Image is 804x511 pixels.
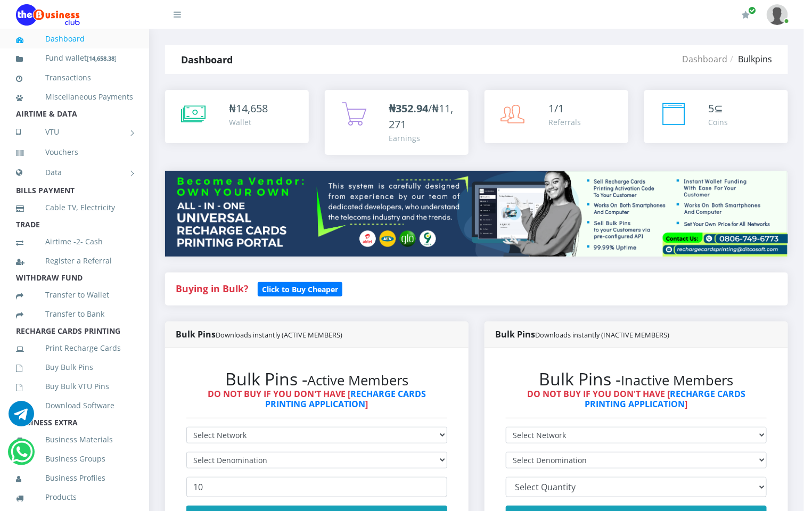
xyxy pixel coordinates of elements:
[208,388,426,410] strong: DO NOT BUY IF YOU DON'T HAVE [ ]
[748,6,756,14] span: Renew/Upgrade Subscription
[16,140,133,164] a: Vouchers
[16,249,133,273] a: Register a Referral
[506,369,767,389] h2: Bulk Pins -
[585,388,746,410] a: RECHARGE CARDS PRINTING APPLICATION
[548,117,581,128] div: Referrals
[682,53,727,65] a: Dashboard
[16,485,133,509] a: Products
[9,409,34,426] a: Chat for support
[16,159,133,186] a: Data
[87,54,117,62] small: [ ]
[262,284,338,294] b: Click to Buy Cheaper
[186,477,447,497] input: Enter Quantity
[16,374,133,399] a: Buy Bulk VTU Pins
[621,371,734,390] small: Inactive Members
[165,90,309,143] a: ₦14,658 Wallet
[16,302,133,326] a: Transfer to Bank
[389,133,458,144] div: Earnings
[258,282,342,295] a: Click to Buy Cheaper
[16,336,133,360] a: Print Recharge Cards
[181,53,233,66] strong: Dashboard
[708,101,728,117] div: ⊆
[16,355,133,380] a: Buy Bulk Pins
[176,282,248,295] strong: Buying in Bulk?
[16,195,133,220] a: Cable TV, Electricity
[186,369,447,389] h2: Bulk Pins -
[389,101,428,116] b: ₦352.94
[535,330,669,340] small: Downloads instantly (INACTIVE MEMBERS)
[16,27,133,51] a: Dashboard
[16,466,133,490] a: Business Profiles
[527,388,745,410] strong: DO NOT BUY IF YOU DON'T HAVE [ ]
[16,119,133,145] a: VTU
[16,229,133,254] a: Airtime -2- Cash
[89,54,114,62] b: 14,658.38
[727,53,772,65] li: Bulkpins
[708,101,714,116] span: 5
[16,447,133,471] a: Business Groups
[216,330,342,340] small: Downloads instantly (ACTIVE MEMBERS)
[742,11,750,19] i: Renew/Upgrade Subscription
[389,101,453,131] span: /₦11,271
[165,171,788,257] img: multitenant_rcp.png
[495,328,669,340] strong: Bulk Pins
[548,101,564,116] span: 1/1
[307,371,408,390] small: Active Members
[16,4,80,26] img: Logo
[16,283,133,307] a: Transfer to Wallet
[16,65,133,90] a: Transactions
[485,90,628,143] a: 1/1 Referrals
[236,101,268,116] span: 14,658
[767,4,788,25] img: User
[325,90,469,155] a: ₦352.94/₦11,271 Earnings
[16,46,133,71] a: Fund wallet[14,658.38]
[229,101,268,117] div: ₦
[176,328,342,340] strong: Bulk Pins
[16,85,133,109] a: Miscellaneous Payments
[16,427,133,452] a: Business Materials
[266,388,426,410] a: RECHARGE CARDS PRINTING APPLICATION
[708,117,728,128] div: Coins
[11,447,32,465] a: Chat for support
[16,393,133,418] a: Download Software
[229,117,268,128] div: Wallet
